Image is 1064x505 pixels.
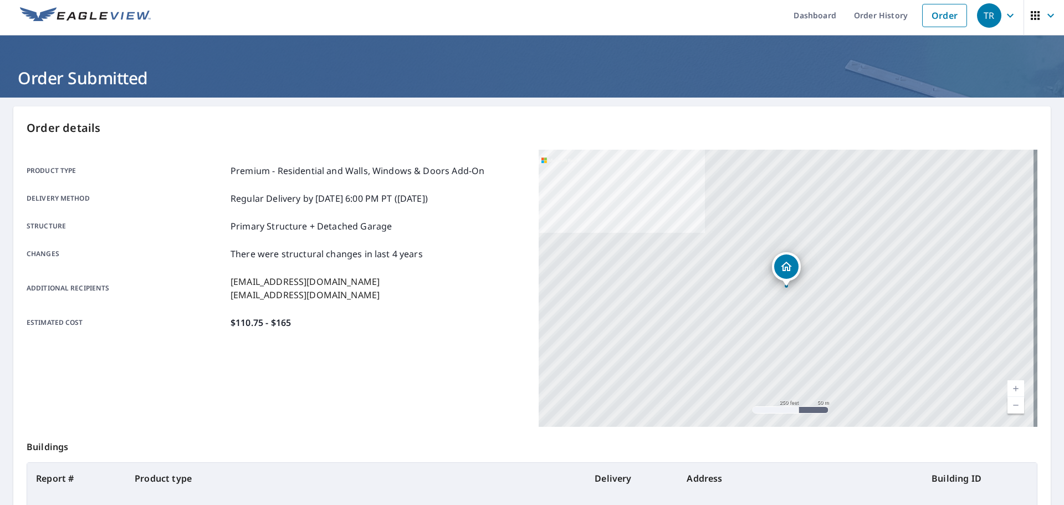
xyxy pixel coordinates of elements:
th: Building ID [923,463,1037,494]
a: Current Level 17, Zoom Out [1007,397,1024,414]
p: Regular Delivery by [DATE] 6:00 PM PT ([DATE]) [231,192,428,205]
p: Estimated cost [27,316,226,329]
p: Additional recipients [27,275,226,302]
a: Order [922,4,967,27]
p: Delivery method [27,192,226,205]
div: Dropped pin, building 1, Residential property, 615 N Bear Paw Ln Colorado Springs, CO 80906 [772,252,801,287]
p: There were structural changes in last 4 years [231,247,423,261]
a: Current Level 17, Zoom In [1007,380,1024,397]
p: [EMAIL_ADDRESS][DOMAIN_NAME] [231,275,380,288]
div: TR [977,3,1001,28]
p: Primary Structure + Detached Garage [231,220,392,233]
th: Delivery [586,463,678,494]
p: $110.75 - $165 [231,316,291,329]
p: Structure [27,220,226,233]
img: EV Logo [20,7,151,24]
p: Changes [27,247,226,261]
p: Product type [27,164,226,177]
h1: Order Submitted [13,67,1051,89]
p: [EMAIL_ADDRESS][DOMAIN_NAME] [231,288,380,302]
th: Report # [27,463,126,494]
th: Address [678,463,923,494]
th: Product type [126,463,586,494]
p: Order details [27,120,1037,136]
p: Buildings [27,427,1037,462]
p: Premium - Residential and Walls, Windows & Doors Add-On [231,164,484,177]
